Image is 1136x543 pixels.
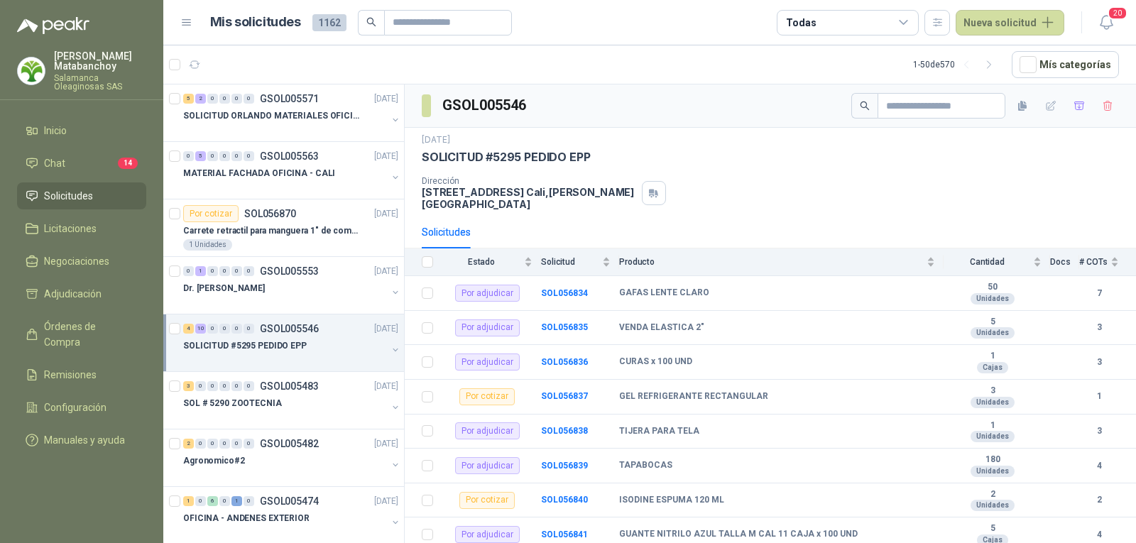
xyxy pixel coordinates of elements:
b: SOL056840 [541,495,588,505]
div: Por adjudicar [455,353,520,371]
a: 0 5 0 0 0 0 GSOL005563[DATE] MATERIAL FACHADA OFICINA - CALI [183,148,401,193]
div: 0 [207,151,218,161]
span: search [366,17,376,27]
p: [DATE] [374,495,398,508]
a: Adjudicación [17,280,146,307]
div: Por cotizar [459,492,515,509]
div: 0 [244,381,254,391]
p: GSOL005546 [260,324,319,334]
a: SOL056838 [541,426,588,436]
div: Unidades [971,293,1015,305]
p: GSOL005553 [260,266,319,276]
div: 0 [244,324,254,334]
a: SOL056835 [541,322,588,332]
p: Dirección [422,176,636,186]
p: [DATE] [374,150,398,163]
a: Chat14 [17,150,146,177]
h3: GSOL005546 [442,94,528,116]
span: search [860,101,870,111]
div: 2 [195,94,206,104]
div: 0 [219,324,230,334]
div: Por adjudicar [455,422,520,439]
p: SOL # 5290 ZOOTECNIA [183,397,282,410]
span: Órdenes de Compra [44,319,133,350]
button: Mís categorías [1012,51,1119,78]
a: 3 0 0 0 0 0 GSOL005483[DATE] SOL # 5290 ZOOTECNIA [183,378,401,423]
b: 2 [944,489,1042,500]
th: Producto [619,248,944,276]
div: 0 [207,381,218,391]
a: SOL056841 [541,530,588,539]
div: 0 [231,266,242,276]
a: Solicitudes [17,182,146,209]
th: Docs [1050,248,1079,276]
span: Estado [442,257,521,267]
div: Todas [786,15,816,31]
div: Unidades [971,466,1015,477]
p: [DATE] [374,92,398,106]
a: Inicio [17,117,146,144]
div: Solicitudes [422,224,471,240]
a: SOL056837 [541,391,588,401]
div: 1 [183,496,194,506]
a: Negociaciones [17,248,146,275]
b: 1 [1079,390,1119,403]
div: 5 [195,151,206,161]
p: Salamanca Oleaginosas SAS [54,74,146,91]
p: [DATE] [374,265,398,278]
p: [DATE] [374,380,398,393]
div: 0 [231,324,242,334]
div: Por cotizar [183,205,239,222]
div: 1 Unidades [183,239,232,251]
p: [DATE] [422,133,450,147]
b: 3 [1079,321,1119,334]
h1: Mis solicitudes [210,12,301,33]
b: TAPABOCAS [619,460,672,471]
div: 0 [207,266,218,276]
span: 1162 [312,14,346,31]
span: Producto [619,257,924,267]
p: [DATE] [374,437,398,451]
div: 2 [183,439,194,449]
p: GSOL005474 [260,496,319,506]
th: Estado [442,248,541,276]
b: 7 [1079,287,1119,300]
span: 20 [1108,6,1127,20]
p: SOLICITUD #5295 PEDIDO EPP [183,339,307,353]
span: Licitaciones [44,221,97,236]
a: Remisiones [17,361,146,388]
a: SOL056836 [541,357,588,367]
button: 20 [1093,10,1119,35]
p: SOLICITUD ORLANDO MATERIALES OFICINA - CALI [183,109,360,123]
a: Configuración [17,394,146,421]
b: 3 [1079,424,1119,438]
a: SOL056839 [541,461,588,471]
div: 6 [207,496,218,506]
div: 4 [183,324,194,334]
p: Carrete retractil para manguera 1" de combustible [183,224,360,238]
b: GAFAS LENTE CLARO [619,287,709,299]
div: 0 [244,94,254,104]
div: 0 [244,496,254,506]
b: 50 [944,282,1042,293]
div: 5 [183,94,194,104]
a: Licitaciones [17,215,146,242]
b: 1 [944,420,1042,432]
span: Configuración [44,400,106,415]
div: 0 [231,151,242,161]
div: 0 [219,381,230,391]
div: 3 [183,381,194,391]
div: Por adjudicar [455,319,520,336]
a: 1 0 6 0 1 0 GSOL005474[DATE] OFICINA - ANDENES EXTERIOR [183,493,401,538]
p: Agronomico#2 [183,454,245,468]
span: 14 [118,158,138,169]
p: MATERIAL FACHADA OFICINA - CALI [183,167,335,180]
div: 0 [244,151,254,161]
div: 0 [231,381,242,391]
b: VENDA ELASTICA 2" [619,322,704,334]
div: Por adjudicar [455,285,520,302]
b: 1 [944,351,1042,362]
